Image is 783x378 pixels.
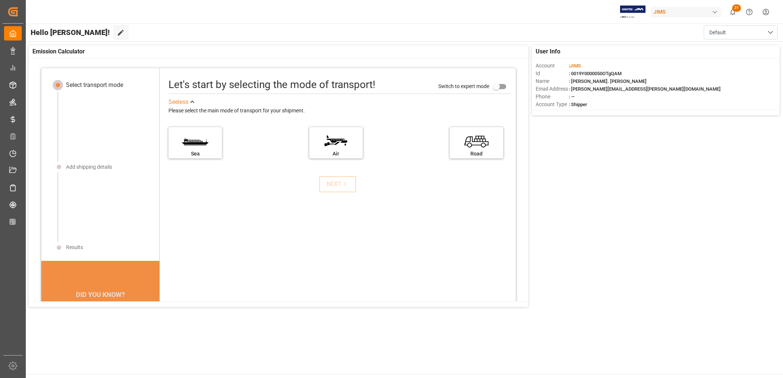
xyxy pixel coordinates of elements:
[569,78,647,84] span: : [PERSON_NAME]. [PERSON_NAME]
[66,81,123,90] div: Select transport mode
[41,287,160,302] div: DID YOU KNOW?
[709,29,726,36] span: Default
[732,4,741,12] span: 21
[168,98,188,106] div: See less
[438,83,489,89] span: Switch to expert mode
[536,62,569,70] span: Account
[570,63,581,69] span: JIMS
[651,7,721,17] div: JIMS
[724,4,741,20] button: show 21 new notifications
[168,77,375,92] div: Let's start by selecting the mode of transport!
[168,106,510,115] div: Please select the main mode of transport for your shipment.
[569,86,721,92] span: : [PERSON_NAME][EMAIL_ADDRESS][PERSON_NAME][DOMAIN_NAME]
[569,102,587,107] span: : Shipper
[569,71,622,76] span: : 0019Y0000050OTgQAM
[327,180,349,189] div: NEXT
[313,150,359,158] div: Air
[569,63,581,69] span: :
[651,5,724,19] button: JIMS
[31,25,110,39] span: Hello [PERSON_NAME]!
[536,93,569,101] span: Phone
[620,6,645,18] img: Exertis%20JAM%20-%20Email%20Logo.jpg_1722504956.jpg
[704,25,777,39] button: open menu
[741,4,758,20] button: Help Center
[536,70,569,77] span: Id
[453,150,500,158] div: Road
[66,244,83,251] div: Results
[536,47,560,56] span: User Info
[569,94,575,99] span: : —
[172,150,218,158] div: Sea
[66,163,112,171] div: Add shipping details
[536,85,569,93] span: Email Address
[536,101,569,108] span: Account Type
[319,176,356,192] button: NEXT
[32,47,85,56] span: Emission Calculator
[536,77,569,85] span: Name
